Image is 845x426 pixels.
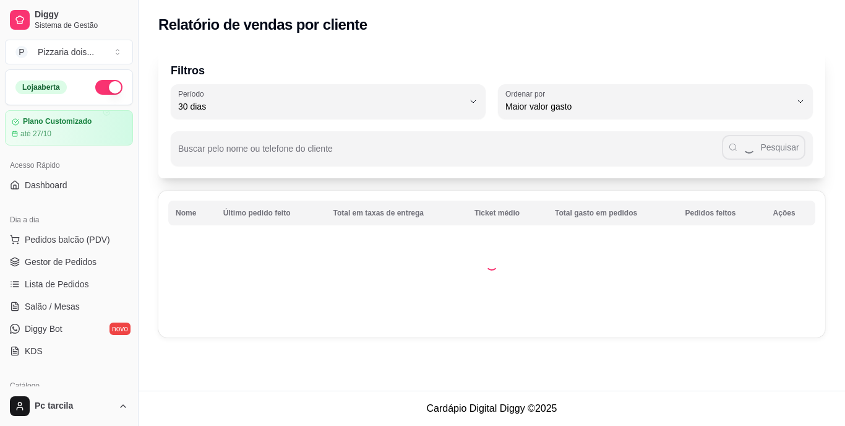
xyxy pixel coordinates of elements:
article: Plano Customizado [23,117,92,126]
span: Dashboard [25,179,67,191]
article: até 27/10 [20,129,51,139]
span: P [15,46,28,58]
div: Pizzaria dois ... [38,46,94,58]
a: Salão / Mesas [5,297,133,316]
label: Ordenar por [505,89,549,99]
a: Lista de Pedidos [5,274,133,294]
span: Sistema de Gestão [35,20,128,30]
span: Pedidos balcão (PDV) [25,233,110,246]
button: Período30 dias [171,84,486,119]
div: Catálogo [5,376,133,396]
div: Dia a dia [5,210,133,230]
label: Período [178,89,208,99]
span: Diggy [35,9,128,20]
a: Diggy Botnovo [5,319,133,339]
div: Acesso Rápido [5,155,133,175]
input: Buscar pelo nome ou telefone do cliente [178,147,722,160]
button: Pc tarcila [5,391,133,421]
span: KDS [25,345,43,357]
h2: Relatório de vendas por cliente [158,15,367,35]
a: Dashboard [5,175,133,195]
span: 30 dias [178,100,463,113]
button: Pedidos balcão (PDV) [5,230,133,250]
span: Pc tarcila [35,401,113,412]
footer: Cardápio Digital Diggy © 2025 [139,391,845,426]
a: KDS [5,341,133,361]
a: DiggySistema de Gestão [5,5,133,35]
span: Salão / Mesas [25,300,80,313]
a: Plano Customizadoaté 27/10 [5,110,133,146]
span: Maior valor gasto [505,100,791,113]
button: Alterar Status [95,80,122,95]
a: Gestor de Pedidos [5,252,133,272]
span: Lista de Pedidos [25,278,89,290]
button: Select a team [5,40,133,64]
div: Loja aberta [15,80,67,94]
div: Loading [486,258,498,271]
span: Diggy Bot [25,323,62,335]
button: Ordenar porMaior valor gasto [498,84,813,119]
span: Gestor de Pedidos [25,256,97,268]
p: Filtros [171,62,813,79]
